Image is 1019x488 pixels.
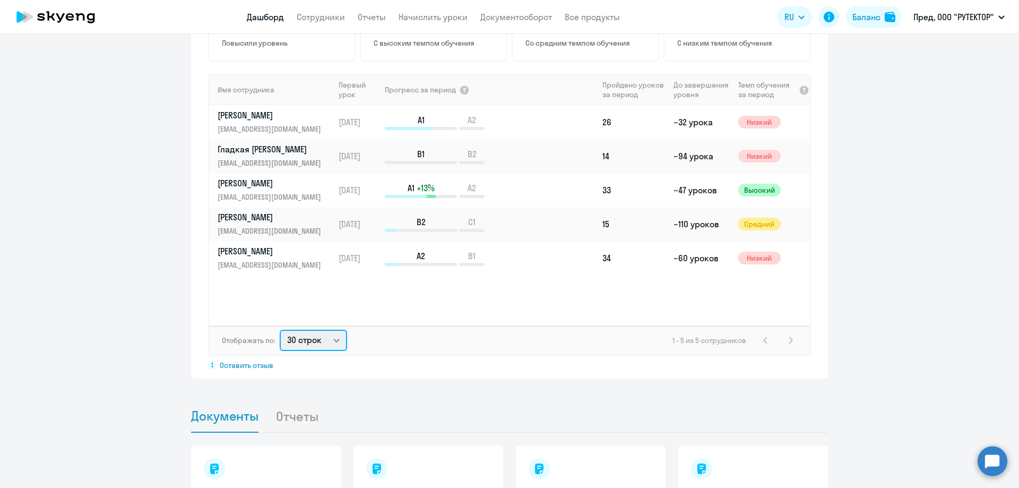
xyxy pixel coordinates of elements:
td: ~32 урока [669,105,733,139]
span: RU [784,11,794,23]
a: [PERSON_NAME][EMAIL_ADDRESS][DOMAIN_NAME] [218,245,334,271]
td: [DATE] [334,173,384,207]
a: Сотрудники [297,12,345,22]
th: Пройдено уроков за период [598,74,669,105]
span: Высокий [738,184,781,196]
span: Низкий [738,150,781,162]
th: Первый урок [334,74,384,105]
td: [DATE] [334,105,384,139]
ul: Tabs [191,400,828,433]
p: Гладкая [PERSON_NAME] [218,143,327,155]
span: B2 [468,148,477,160]
p: [EMAIL_ADDRESS][DOMAIN_NAME] [218,259,327,271]
span: B1 [468,250,476,262]
a: Документооборот [480,12,552,22]
td: 14 [598,139,669,173]
td: 15 [598,207,669,241]
td: 33 [598,173,669,207]
p: [EMAIL_ADDRESS][DOMAIN_NAME] [218,157,327,169]
span: B1 [417,148,425,160]
a: Дашборд [247,12,284,22]
span: Низкий [738,252,781,264]
p: Со средним темпом обучения [525,38,649,48]
span: Прогресс за период [385,85,456,95]
button: Балансbalance [846,6,902,28]
p: С низким темпом обучения [677,38,800,48]
td: ~60 уроков [669,241,733,275]
a: Начислить уроки [399,12,468,22]
span: B2 [417,216,426,228]
p: [PERSON_NAME] [218,245,327,257]
span: A2 [468,182,476,194]
th: До завершения уровня [669,74,733,105]
p: [PERSON_NAME] [218,109,327,121]
span: A2 [417,250,425,262]
p: [EMAIL_ADDRESS][DOMAIN_NAME] [218,225,327,237]
p: С высоким темпом обучения [374,38,497,48]
p: Пред, ООО "РУТЕКТОР" [913,11,994,23]
span: A1 [418,114,425,126]
img: balance [885,12,895,22]
a: Отчеты [358,12,386,22]
span: Темп обучения за период [738,80,796,99]
a: Гладкая [PERSON_NAME][EMAIL_ADDRESS][DOMAIN_NAME] [218,143,334,169]
td: ~94 урока [669,139,733,173]
a: Все продукты [565,12,620,22]
a: [PERSON_NAME][EMAIL_ADDRESS][DOMAIN_NAME] [218,211,334,237]
a: [PERSON_NAME][EMAIL_ADDRESS][DOMAIN_NAME] [218,109,334,135]
p: [EMAIL_ADDRESS][DOMAIN_NAME] [218,191,327,203]
span: Средний [738,218,781,230]
td: ~47 уроков [669,173,733,207]
td: [DATE] [334,241,384,275]
td: [DATE] [334,207,384,241]
span: Документы [191,408,258,424]
p: [PERSON_NAME] [218,177,327,189]
td: [DATE] [334,139,384,173]
p: [PERSON_NAME] [218,211,327,223]
td: ~110 уроков [669,207,733,241]
a: [PERSON_NAME][EMAIL_ADDRESS][DOMAIN_NAME] [218,177,334,203]
span: Отображать по: [222,336,275,345]
td: 34 [598,241,669,275]
span: C1 [468,216,476,228]
span: 1 - 5 из 5 сотрудников [672,336,746,345]
span: +13% [417,182,435,194]
button: RU [777,6,812,28]
span: A2 [468,114,476,126]
button: Пред, ООО "РУТЕКТОР" [908,4,1010,30]
th: Имя сотрудника [209,74,334,105]
td: 26 [598,105,669,139]
span: Оставить отзыв [220,361,273,370]
span: A1 [408,182,414,194]
div: Баланс [852,11,880,23]
p: [EMAIL_ADDRESS][DOMAIN_NAME] [218,123,327,135]
span: Низкий [738,116,781,129]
